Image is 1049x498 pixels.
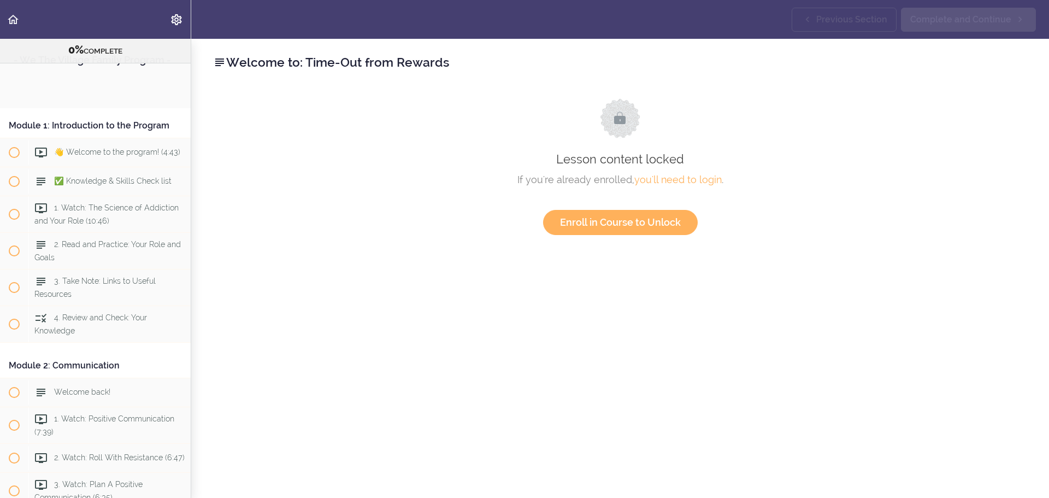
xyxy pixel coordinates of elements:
[54,453,185,462] span: 2. Watch: Roll With Resistance (6:47)
[34,203,179,225] span: 1. Watch: The Science of Addiction and Your Role (10:46)
[223,172,1017,188] div: If you're already enrolled, .
[34,414,174,436] span: 1. Watch: Positive Communication (7:39)
[68,43,84,56] span: 0%
[34,313,147,335] span: 4. Review and Check: Your Knowledge
[54,148,180,156] span: 👋 Welcome to the program! (4:43)
[34,240,181,261] span: 2. Read and Practice: Your Role and Goals
[910,13,1011,26] span: Complete and Continue
[54,388,110,396] span: Welcome back!
[634,174,722,185] a: you'll need to login
[7,13,20,26] svg: Back to course curriculum
[14,43,177,57] div: COMPLETE
[543,210,698,235] a: Enroll in Course to Unlock
[901,8,1036,32] a: Complete and Continue
[792,8,897,32] a: Previous Section
[213,53,1027,72] h2: Welcome to: Time-Out from Rewards
[816,13,887,26] span: Previous Section
[223,98,1017,235] div: Lesson content locked
[54,177,172,185] span: ✅ Knowledge & Skills Check list
[34,277,156,298] span: 3. Take Note: Links to Useful Resources
[170,13,183,26] svg: Settings Menu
